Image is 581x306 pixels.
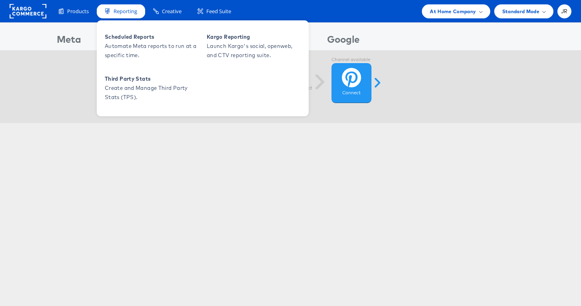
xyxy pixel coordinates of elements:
label: Channel available [331,57,371,63]
a: Connect [331,63,371,103]
a: Kargo Reporting Launch Kargo's social, openweb, and CTV reporting suite. [203,26,305,66]
a: Third Party Stats Create and Manage Third Party Stats (TPS). [101,68,203,108]
span: Scheduled Reports [105,32,201,42]
span: JR [561,9,568,14]
span: Automate Meta reports to run at a specific time. [105,42,201,60]
span: Reporting [114,8,137,15]
div: Google [327,32,359,50]
span: Standard Mode [502,7,539,16]
a: Scheduled Reports Automate Meta reports to run at a specific time. [101,26,203,66]
span: At Home Company [430,7,476,16]
label: Connect [342,90,361,96]
span: Create and Manage Third Party Stats (TPS). [105,83,201,102]
span: Launch Kargo's social, openweb, and CTV reporting suite. [207,42,303,60]
span: Third Party Stats [105,74,201,83]
div: Meta [57,32,81,50]
span: Products [67,8,89,15]
span: Creative [162,8,182,15]
span: Feed Suite [206,8,231,15]
span: Kargo Reporting [207,32,303,42]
